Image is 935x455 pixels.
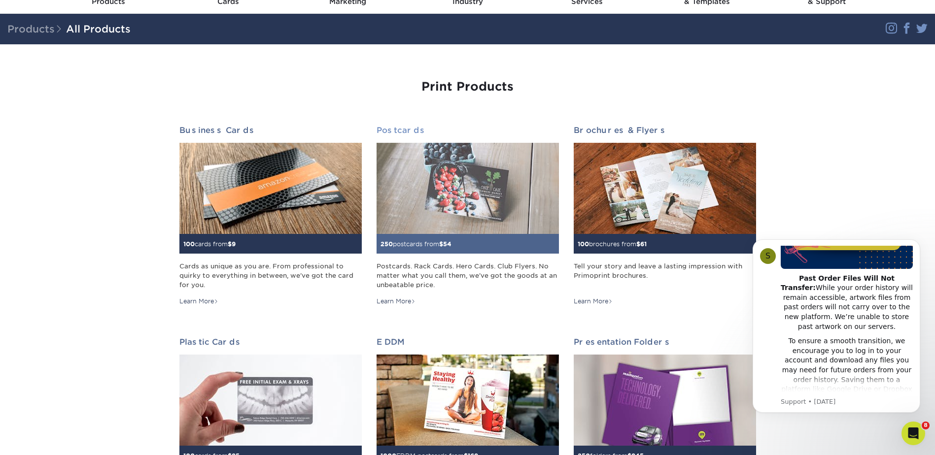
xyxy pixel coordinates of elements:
div: Learn More [377,297,416,306]
h2: Postcards [377,126,559,135]
span: 100 [183,240,195,248]
img: Postcards [377,143,559,234]
div: Learn More [179,297,218,306]
a: Postcards 250postcards from$54 Postcards. Rack Cards. Hero Cards. Club Flyers. No matter what you... [377,126,559,306]
span: 9 [232,240,236,248]
div: Cards as unique as you are. From professional to quirky to everything in between, we've got the c... [179,261,362,290]
iframe: Intercom notifications message [738,227,935,450]
h2: Plastic Cards [179,337,362,347]
img: Presentation Folders [574,355,756,446]
a: Business Cards 100cards from$9 Cards as unique as you are. From professional to quirky to everyth... [179,126,362,306]
span: $ [439,240,443,248]
span: 250 [381,240,393,248]
img: Plastic Cards [179,355,362,446]
div: Tell your story and leave a lasting impression with Primoprint brochures. [574,261,756,290]
img: Brochures & Flyers [574,143,756,234]
span: 8 [922,422,930,429]
h2: EDDM [377,337,559,347]
img: Business Cards [179,143,362,234]
span: $ [228,240,232,248]
div: Learn More [574,297,613,306]
span: $ [636,240,640,248]
span: 54 [443,240,451,248]
iframe: Intercom live chat [901,422,925,445]
h2: Presentation Folders [574,337,756,347]
small: brochures from [578,240,647,248]
div: Postcards. Rack Cards. Hero Cards. Club Flyers. No matter what you call them, we've got the goods... [377,261,559,290]
h1: Print Products [179,80,756,94]
a: Brochures & Flyers 100brochures from$61 Tell your story and leave a lasting impression with Primo... [574,126,756,306]
span: 100 [578,240,589,248]
span: Products [7,23,66,35]
h2: Brochures & Flyers [574,126,756,135]
img: EDDM [377,355,559,446]
small: cards from [183,240,236,248]
small: postcards from [381,240,451,248]
a: All Products [66,23,131,35]
h2: Business Cards [179,126,362,135]
span: 61 [640,240,647,248]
